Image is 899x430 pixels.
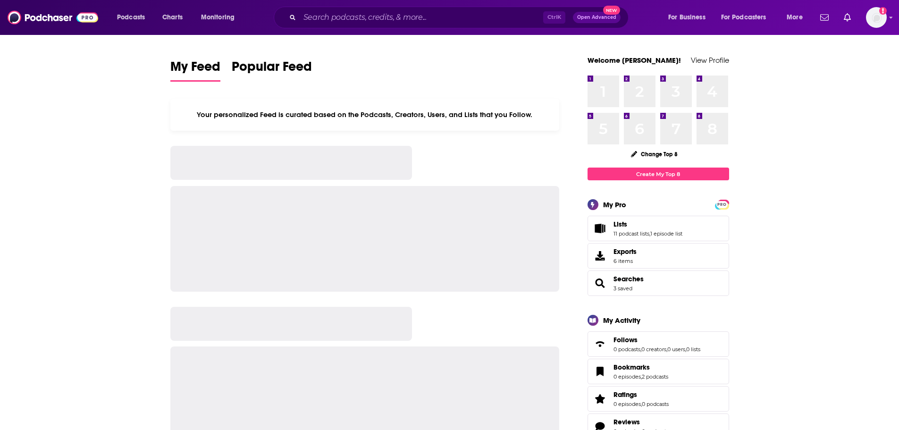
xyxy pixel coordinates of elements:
[170,99,560,131] div: Your personalized Feed is curated based on the Podcasts, Creators, Users, and Lists that you Follow.
[642,373,668,380] a: 2 podcasts
[603,200,626,209] div: My Pro
[543,11,565,24] span: Ctrl K
[170,59,220,80] span: My Feed
[686,346,700,353] a: 0 lists
[662,10,717,25] button: open menu
[649,230,650,237] span: ,
[162,11,183,24] span: Charts
[866,7,887,28] img: User Profile
[613,373,641,380] a: 0 episodes
[716,201,728,208] a: PRO
[613,247,637,256] span: Exports
[588,386,729,412] span: Ratings
[300,10,543,25] input: Search podcasts, credits, & more...
[650,230,682,237] a: 1 episode list
[613,418,640,426] span: Reviews
[866,7,887,28] button: Show profile menu
[879,7,887,15] svg: Add a profile image
[283,7,638,28] div: Search podcasts, credits, & more...
[156,10,188,25] a: Charts
[666,346,667,353] span: ,
[613,363,668,371] a: Bookmarks
[613,275,644,283] a: Searches
[640,346,641,353] span: ,
[588,56,681,65] a: Welcome [PERSON_NAME]!
[591,337,610,351] a: Follows
[613,258,637,264] span: 6 items
[588,359,729,384] span: Bookmarks
[588,216,729,241] span: Lists
[641,401,642,407] span: ,
[613,363,650,371] span: Bookmarks
[8,8,98,26] img: Podchaser - Follow, Share and Rate Podcasts
[591,249,610,262] span: Exports
[117,11,145,24] span: Podcasts
[603,6,620,15] span: New
[715,10,780,25] button: open menu
[787,11,803,24] span: More
[588,243,729,269] a: Exports
[170,59,220,82] a: My Feed
[780,10,815,25] button: open menu
[591,222,610,235] a: Lists
[201,11,235,24] span: Monitoring
[642,401,669,407] a: 0 podcasts
[840,9,855,25] a: Show notifications dropdown
[613,390,637,399] span: Ratings
[588,331,729,357] span: Follows
[721,11,766,24] span: For Podcasters
[667,346,685,353] a: 0 users
[613,401,641,407] a: 0 episodes
[591,365,610,378] a: Bookmarks
[613,220,682,228] a: Lists
[691,56,729,65] a: View Profile
[816,9,832,25] a: Show notifications dropdown
[577,15,616,20] span: Open Advanced
[613,346,640,353] a: 0 podcasts
[613,336,700,344] a: Follows
[613,336,638,344] span: Follows
[613,390,669,399] a: Ratings
[591,277,610,290] a: Searches
[194,10,247,25] button: open menu
[603,316,640,325] div: My Activity
[232,59,312,80] span: Popular Feed
[685,346,686,353] span: ,
[641,346,666,353] a: 0 creators
[613,285,632,292] a: 3 saved
[232,59,312,82] a: Popular Feed
[613,418,669,426] a: Reviews
[588,168,729,180] a: Create My Top 8
[613,230,649,237] a: 11 podcast lists
[668,11,706,24] span: For Business
[641,373,642,380] span: ,
[866,7,887,28] span: Logged in as gabrielle.gantz
[625,148,684,160] button: Change Top 8
[613,220,627,228] span: Lists
[591,392,610,405] a: Ratings
[588,270,729,296] span: Searches
[573,12,621,23] button: Open AdvancedNew
[110,10,157,25] button: open menu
